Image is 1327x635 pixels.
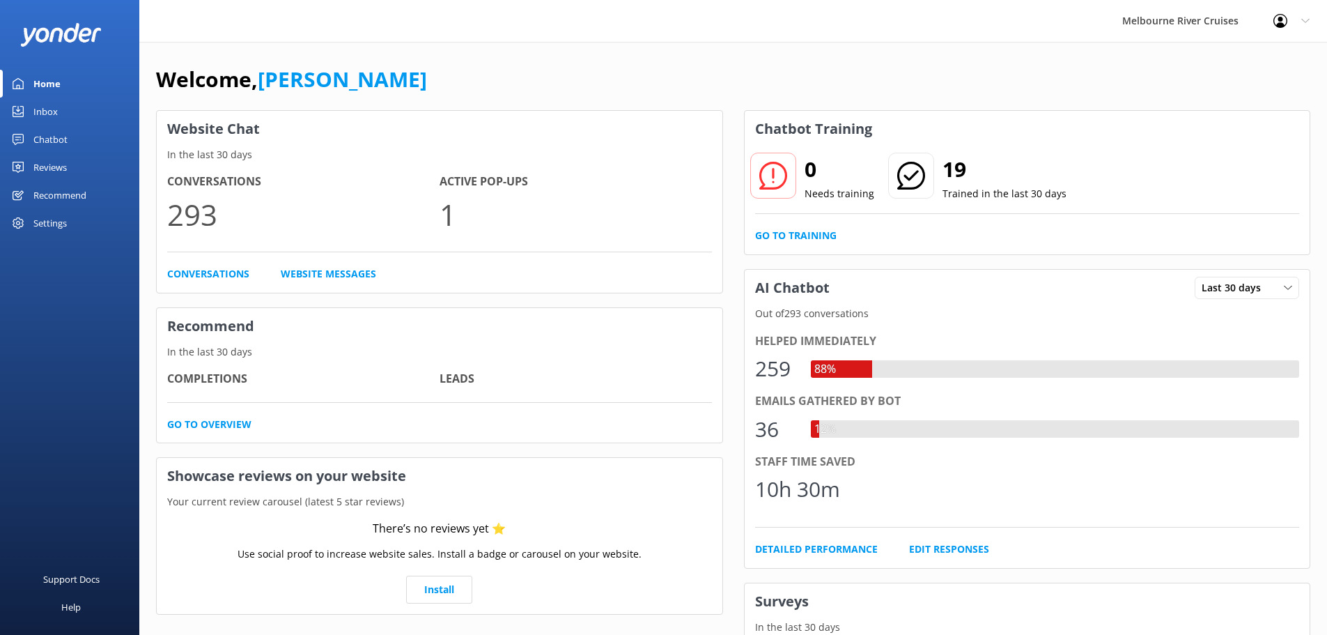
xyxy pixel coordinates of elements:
a: Install [406,576,472,604]
h3: Surveys [745,583,1310,620]
a: Edit Responses [909,542,989,557]
img: yonder-white-logo.png [21,23,101,46]
div: Home [33,70,61,98]
div: Inbox [33,98,58,125]
h4: Completions [167,370,440,388]
h3: Showcase reviews on your website [157,458,722,494]
h3: Website Chat [157,111,722,147]
p: In the last 30 days [157,344,722,360]
p: Use social proof to increase website sales. Install a badge or carousel on your website. [238,546,642,562]
h4: Active Pop-ups [440,173,712,191]
div: Reviews [33,153,67,181]
div: Chatbot [33,125,68,153]
p: 293 [167,191,440,238]
h3: Chatbot Training [745,111,883,147]
div: Helped immediately [755,332,1300,351]
h4: Conversations [167,173,440,191]
div: 259 [755,352,797,385]
a: [PERSON_NAME] [258,65,427,93]
h2: 19 [942,153,1066,186]
h1: Welcome, [156,63,427,96]
div: Settings [33,209,67,237]
p: In the last 30 days [157,147,722,162]
h4: Leads [440,370,712,388]
div: 88% [811,360,839,378]
span: Last 30 days [1202,280,1269,296]
a: Detailed Performance [755,542,878,557]
h2: 0 [805,153,874,186]
p: Needs training [805,186,874,201]
p: Your current review carousel (latest 5 star reviews) [157,494,722,510]
a: Conversations [167,266,249,282]
a: Go to overview [167,417,251,432]
p: Trained in the last 30 days [942,186,1066,201]
a: Website Messages [281,266,376,282]
div: Recommend [33,181,86,209]
h3: AI Chatbot [745,270,840,306]
p: In the last 30 days [745,620,1310,635]
p: Out of 293 conversations [745,306,1310,321]
div: 12% [811,420,839,438]
div: Staff time saved [755,453,1300,471]
div: Help [61,593,81,621]
div: 36 [755,413,797,446]
div: 10h 30m [755,473,840,506]
p: 1 [440,191,712,238]
div: Emails gathered by bot [755,392,1300,411]
a: Go to Training [755,228,837,243]
h3: Recommend [157,308,722,344]
div: There’s no reviews yet ⭐ [373,520,506,538]
div: Support Docs [43,565,100,593]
